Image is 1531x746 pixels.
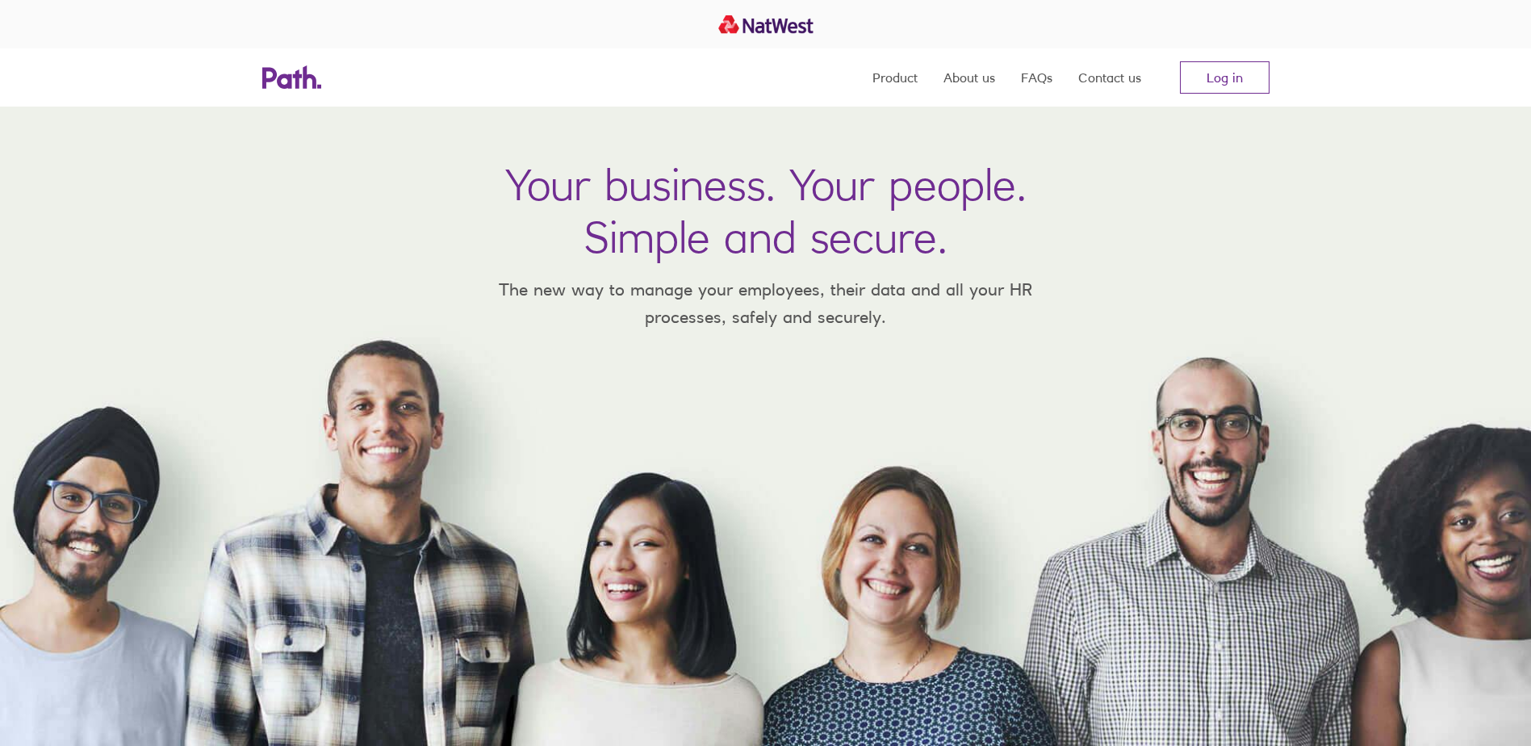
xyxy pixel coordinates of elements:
[1078,48,1141,107] a: Contact us
[872,48,918,107] a: Product
[1180,61,1270,94] a: Log in
[505,158,1027,263] h1: Your business. Your people. Simple and secure.
[943,48,995,107] a: About us
[1021,48,1052,107] a: FAQs
[475,276,1056,330] p: The new way to manage your employees, their data and all your HR processes, safely and securely.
